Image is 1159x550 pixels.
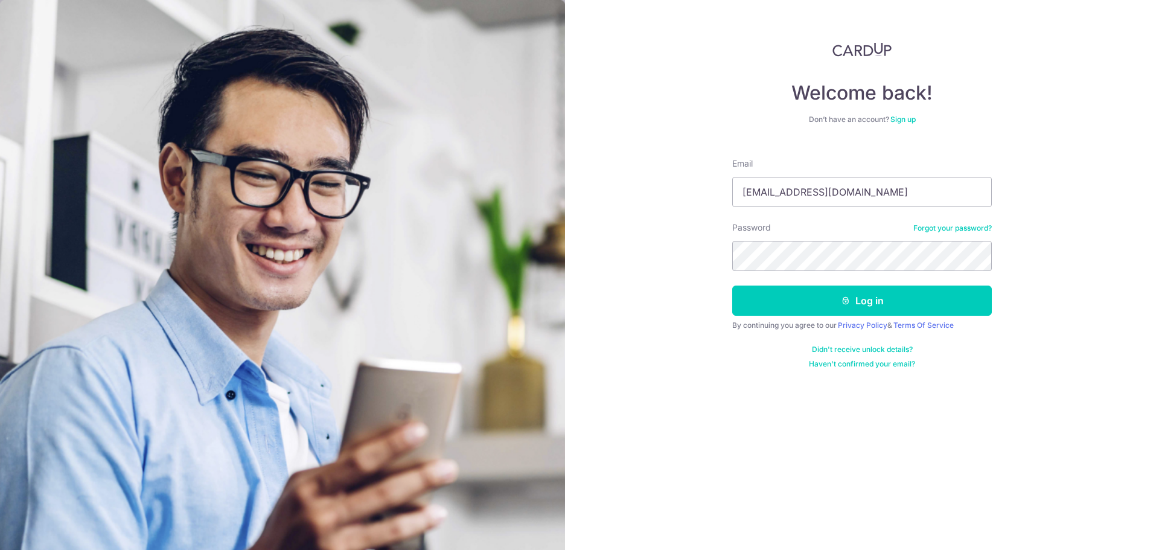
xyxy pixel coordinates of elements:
[809,359,915,369] a: Haven't confirmed your email?
[732,286,992,316] button: Log in
[732,81,992,105] h4: Welcome back!
[832,42,892,57] img: CardUp Logo
[732,222,771,234] label: Password
[812,345,913,354] a: Didn't receive unlock details?
[890,115,916,124] a: Sign up
[893,321,954,330] a: Terms Of Service
[838,321,887,330] a: Privacy Policy
[732,321,992,330] div: By continuing you agree to our &
[732,115,992,124] div: Don’t have an account?
[732,177,992,207] input: Enter your Email
[732,158,753,170] label: Email
[913,223,992,233] a: Forgot your password?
